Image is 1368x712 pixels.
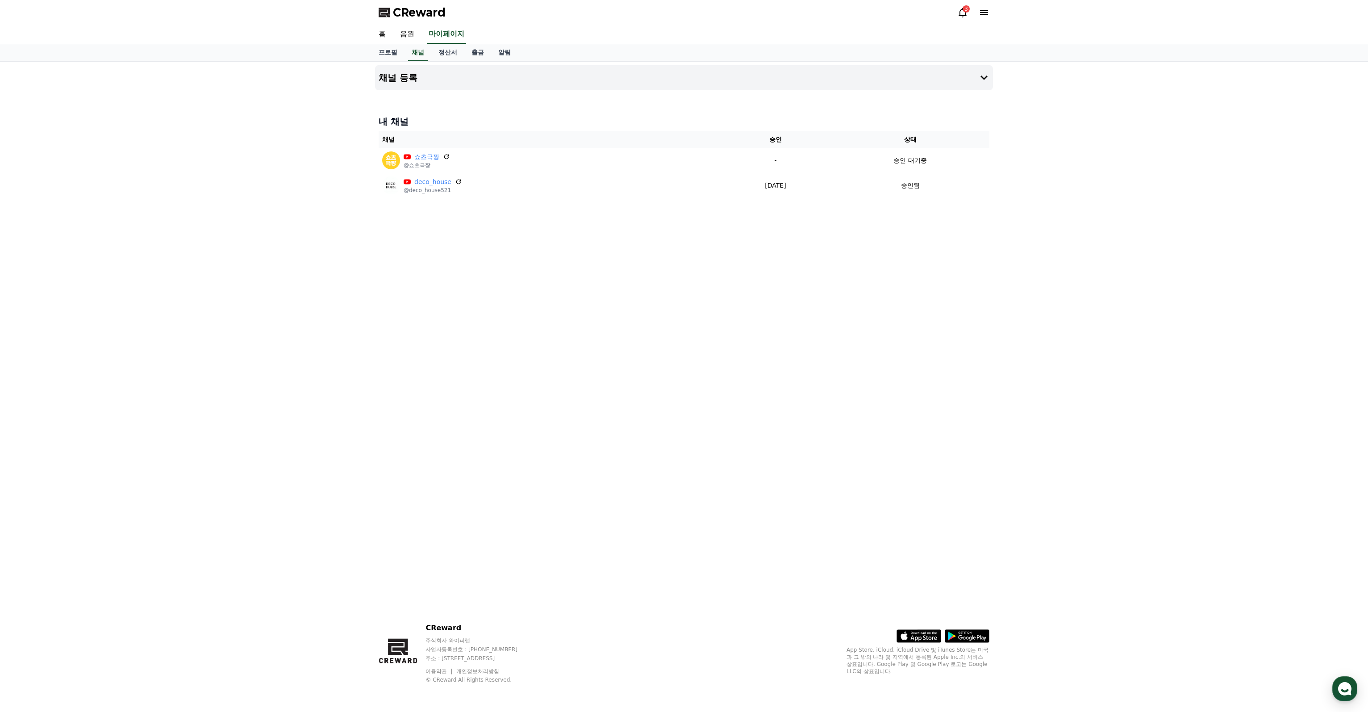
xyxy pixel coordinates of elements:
span: 운영시간 보기 [117,72,154,80]
a: CReward안녕하세요 크리워드입니다.문의사항을 남겨주세요 :) [11,91,163,126]
p: 승인됨 [901,181,920,190]
img: tmp-654571557 [47,156,58,167]
a: 채널 [408,44,428,61]
th: 채널 [379,131,720,148]
a: 정산서 [431,44,464,61]
a: 프로필 [371,44,405,61]
th: 상태 [831,131,989,148]
a: 알림 [491,44,518,61]
p: [DATE] [724,181,827,190]
a: 이용약관 [425,668,454,674]
span: 이용중 [77,182,106,188]
a: 마이페이지 [427,25,466,44]
a: CReward [379,5,446,20]
button: 채널 등록 [375,65,993,90]
span: 홈 [28,297,33,304]
p: - [724,156,827,165]
div: 안녕하세요 크리워드입니다. [33,103,146,112]
span: 설정 [138,297,149,304]
span: CReward [393,5,446,20]
a: 3 [957,7,968,18]
div: CReward [33,95,163,103]
p: App Store, iCloud, iCloud Drive 및 iTunes Store는 미국과 그 밖의 나라 및 지역에서 등록된 Apple Inc.의 서비스 상표입니다. Goo... [847,646,989,675]
a: deco_house [414,177,451,187]
img: 쇼츠극짱 [382,151,400,169]
span: 몇 분 내 답변 받으실 수 있어요 [62,158,136,165]
a: 설정 [115,283,171,306]
a: 쇼츠극짱 [414,152,439,162]
a: 대화 [59,283,115,306]
a: 문의하기 [13,131,162,153]
span: 문의하기 [69,138,96,147]
h1: CReward [11,67,63,81]
th: 승인 [720,131,831,148]
div: 3 [963,5,970,13]
a: 채널톡이용중 [68,181,106,188]
p: @deco_house521 [404,187,462,194]
button: 운영시간 보기 [113,71,163,81]
p: 사업자등록번호 : [PHONE_NUMBER] [425,646,534,653]
a: 음원 [393,25,421,44]
p: © CReward All Rights Reserved. [425,676,534,683]
div: 문의사항을 남겨주세요 :) [33,112,146,121]
p: 주식회사 와이피랩 [425,637,534,644]
a: 출금 [464,44,491,61]
p: 승인 대기중 [893,156,926,165]
img: deco_house [382,176,400,194]
p: @쇼츠극짱 [404,162,450,169]
a: 홈 [371,25,393,44]
a: 홈 [3,283,59,306]
b: 채널톡 [77,182,92,188]
a: 개인정보처리방침 [456,668,499,674]
img: tmp-1049645209 [38,156,49,167]
h4: 채널 등록 [379,73,417,83]
p: CReward [425,623,534,633]
h4: 내 채널 [379,115,989,128]
p: 주소 : [STREET_ADDRESS] [425,655,534,662]
span: 대화 [82,297,92,304]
